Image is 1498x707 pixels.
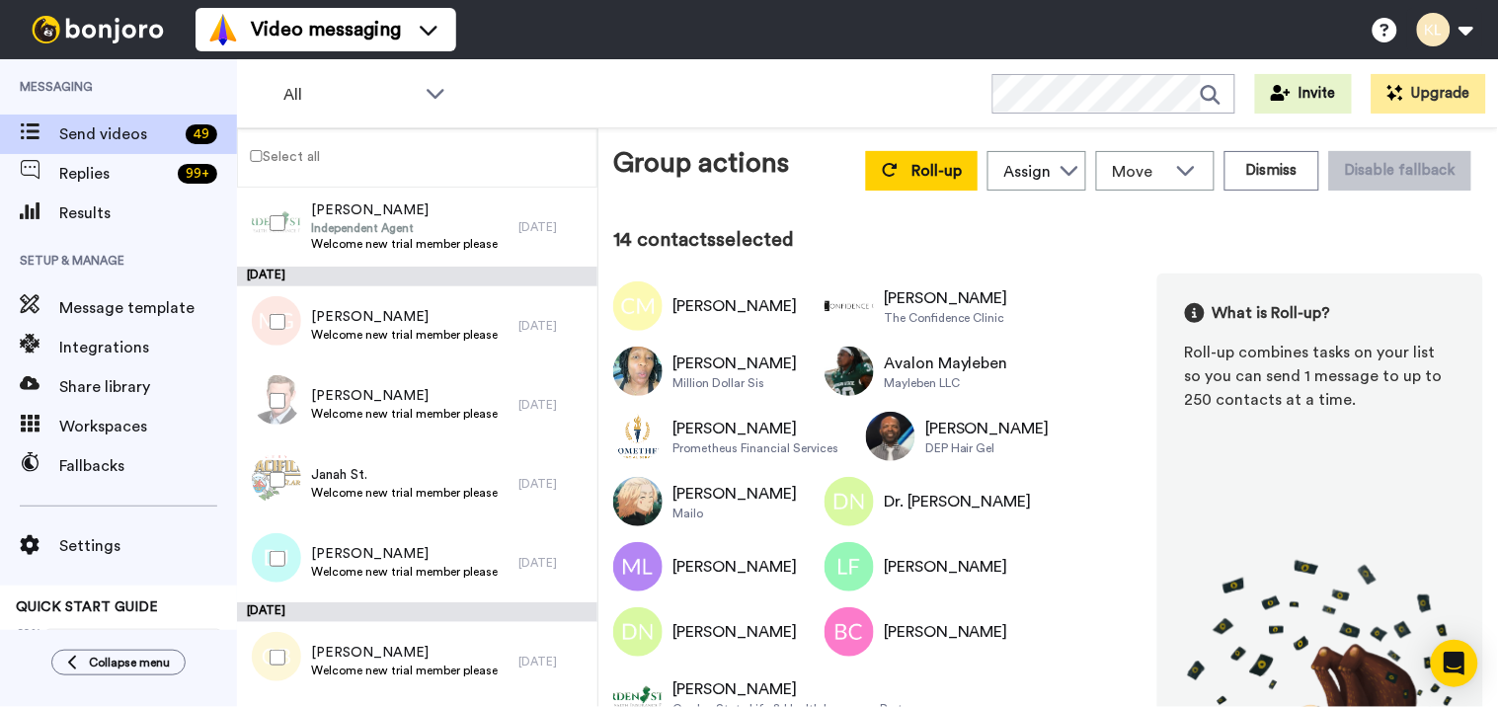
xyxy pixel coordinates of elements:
span: Welcome new trial member please [311,564,498,580]
div: [PERSON_NAME] [672,620,797,644]
button: Invite [1255,74,1352,114]
div: Avalon Mayleben [884,352,1008,375]
span: All [283,83,416,107]
span: [PERSON_NAME] [311,307,498,327]
img: Image of Cocoa Murray [613,281,663,331]
div: [PERSON_NAME] [884,286,1008,310]
span: Welcome new trial member please [311,663,498,678]
div: [DATE] [518,654,588,669]
div: Open Intercom Messenger [1431,640,1478,687]
button: Upgrade [1372,74,1486,114]
div: Mailo [672,506,797,521]
div: Dr. [PERSON_NAME] [884,490,1032,513]
div: [DATE] [518,318,588,334]
span: Collapse menu [89,655,170,670]
div: 14 contacts selected [613,226,1483,254]
img: bj-logo-header-white.svg [24,16,172,43]
label: Select all [238,144,321,168]
span: Workspaces [59,415,237,438]
div: Million Dollar Sis [672,375,797,391]
button: Dismiss [1224,151,1319,191]
div: Assign [1004,160,1052,184]
span: Move [1113,160,1166,184]
img: Image of Aime Sano [613,477,663,526]
span: Send videos [59,122,178,146]
img: Image of Deborah N [613,607,663,657]
div: [PERSON_NAME] [672,294,797,318]
span: [PERSON_NAME] [311,544,498,564]
span: Share library [59,375,237,399]
img: Image of Cody Fagan [613,412,663,461]
span: Janah St. [311,465,498,485]
span: [PERSON_NAME] [311,386,498,406]
span: Video messaging [251,16,401,43]
div: [PERSON_NAME] [884,555,1008,579]
div: [PERSON_NAME] [672,482,797,506]
div: [PERSON_NAME] [884,620,1008,644]
span: Results [59,201,237,225]
div: [PERSON_NAME] [672,677,925,701]
img: Image of Graham Lewis [825,281,874,331]
span: Welcome new trial member please [311,327,498,343]
div: [PERSON_NAME] [672,555,797,579]
div: Prometheus Financial Services [672,440,838,456]
img: Image of Howard Williams [866,412,915,461]
img: Image of Lorenzo Fill [825,542,874,591]
div: [DATE] [237,602,597,622]
span: Welcome new trial member please [311,485,498,501]
div: Group actions [613,143,789,191]
span: 60% [16,625,41,641]
button: Collapse menu [51,650,186,675]
span: Integrations [59,336,237,359]
div: The Confidence Clinic [884,310,1008,326]
span: QUICK START GUIDE [16,600,158,614]
span: Settings [59,534,237,558]
span: Message template [59,296,237,320]
div: [DATE] [518,476,588,492]
span: Independent Agent [311,220,498,236]
img: Image of Boyd Colton [825,607,874,657]
span: Roll-up [911,163,962,179]
button: Disable fallback [1329,151,1471,191]
img: Image of Dr. Josh Nelson [825,477,874,526]
div: [PERSON_NAME] [925,417,1050,440]
img: Image of Avalon Mayleben [825,347,874,396]
span: [PERSON_NAME] [311,200,498,220]
div: [DATE] [518,397,588,413]
input: Select all [250,150,263,163]
div: [DATE] [237,267,597,286]
span: Replies [59,162,170,186]
div: 49 [186,124,217,144]
span: What is Roll-up? [1213,301,1331,325]
div: Mayleben LLC [884,375,1008,391]
div: Roll-up combines tasks on your list so you can send 1 message to up to 250 contacts at a time. [1185,341,1456,412]
span: Fallbacks [59,454,237,478]
span: Welcome new trial member please [311,236,498,252]
div: 99 + [178,164,217,184]
img: Image of Michael Love [613,542,663,591]
div: DEP Hair Gel [925,440,1050,456]
img: vm-color.svg [207,14,239,45]
div: [PERSON_NAME] [672,352,797,375]
div: [DATE] [518,555,588,571]
span: [PERSON_NAME] [311,643,498,663]
button: Roll-up [866,151,978,191]
div: [DATE] [518,219,588,235]
img: Image of Deanna Dias [613,347,663,396]
div: [PERSON_NAME] [672,417,838,440]
span: Welcome new trial member please [311,406,498,422]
